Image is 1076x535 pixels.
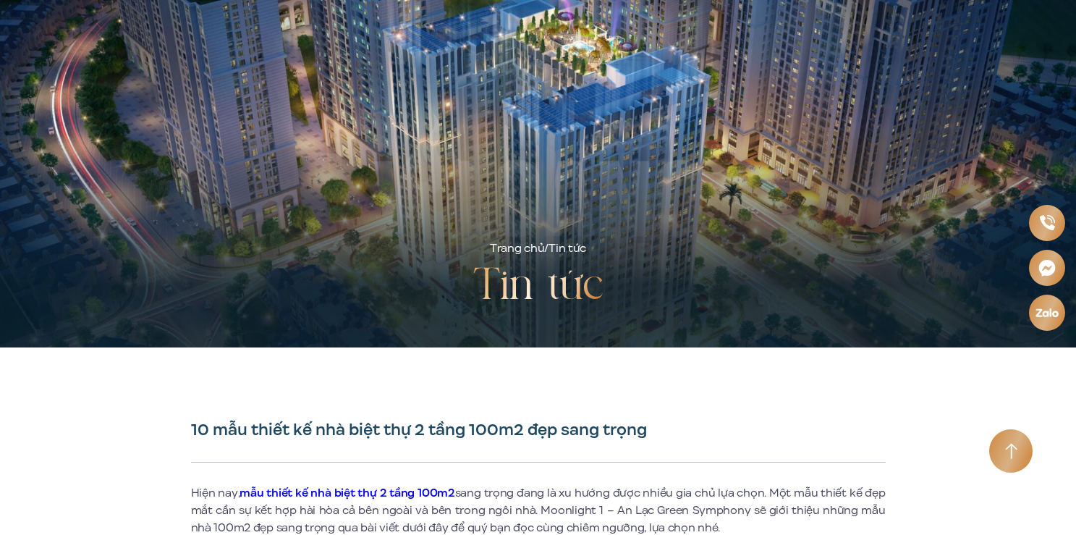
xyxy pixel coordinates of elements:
[1038,258,1056,277] img: Messenger icon
[548,240,586,256] span: Tin tức
[1039,215,1055,231] img: Phone icon
[240,485,455,501] a: mẫu thiết kế nhà biệt thự 2 tầng 100m2
[1035,308,1059,317] img: Zalo icon
[473,258,603,316] h2: Tin tức
[490,240,544,256] a: Trang chủ
[490,240,586,258] div: /
[191,420,886,440] h1: 10 mẫu thiết kế nhà biệt thự 2 tầng 100m2 đẹp sang trọng
[1005,443,1017,460] img: Arrow icon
